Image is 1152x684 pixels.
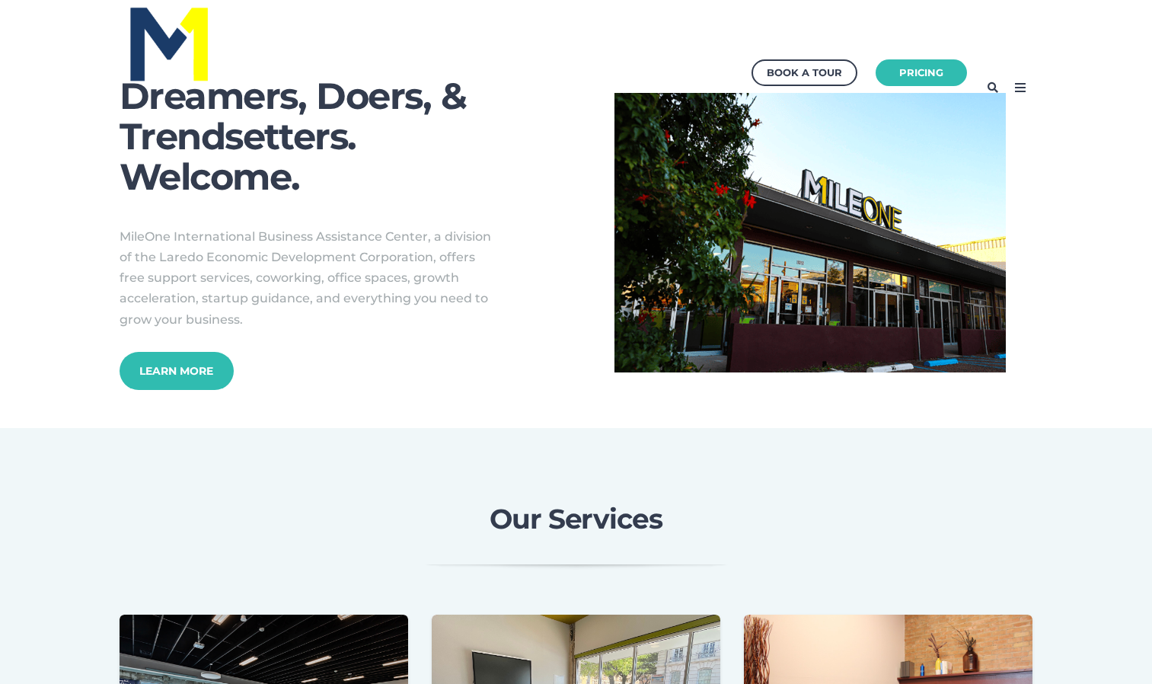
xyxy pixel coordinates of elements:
img: MileOne Blue_Yellow Logo [127,3,212,84]
h2: Our Services [180,504,972,535]
span: MileOne International Business Assistance Center, a division of the Laredo Economic Development C... [120,229,491,327]
h1: Dreamers, Doers, & Trendsetters. Welcome. [120,76,538,197]
div: Book a Tour [767,63,842,82]
a: Pricing [876,59,967,86]
img: Canva Design DAFZb0Spo9U [614,93,1006,372]
a: Book a Tour [752,59,857,86]
a: Learn More [120,352,234,390]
